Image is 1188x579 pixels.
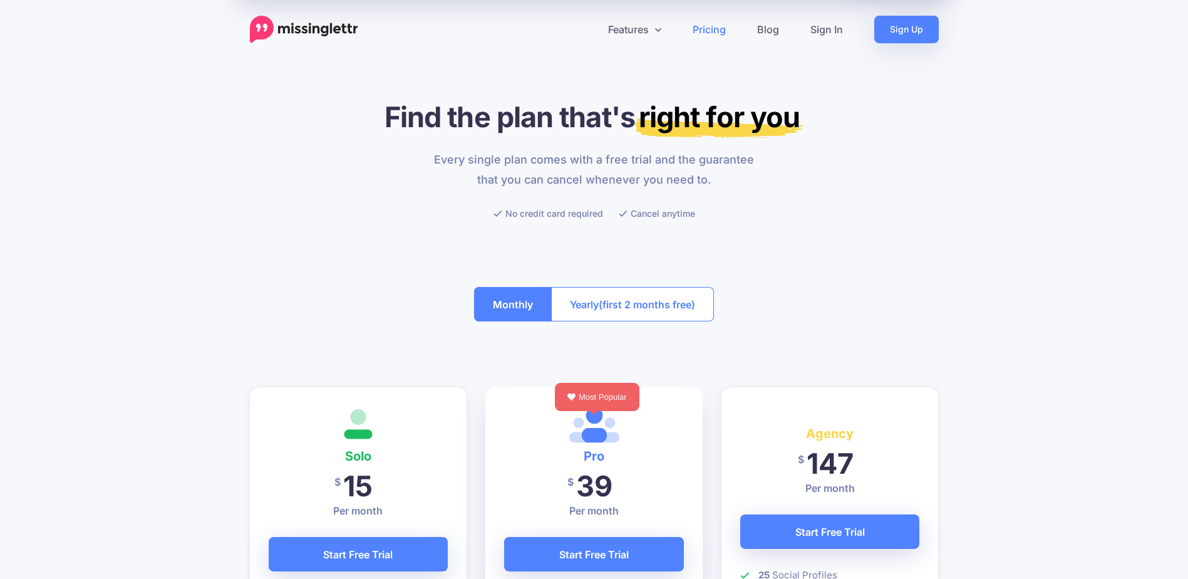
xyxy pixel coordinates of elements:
[474,287,552,321] button: Monthly
[269,446,448,466] h4: Solo
[619,206,695,221] li: Cancel anytime
[795,16,859,43] a: Sign In
[592,16,677,43] a: Features
[426,150,762,190] p: Every single plan comes with a free trial and the guarantee that you can cancel whenever you need...
[555,383,639,411] div: Most Popular
[599,295,695,315] span: (first 2 months free)
[677,16,741,43] a: Pricing
[576,469,612,503] span: 39
[741,16,795,43] a: Blog
[874,16,939,43] a: Sign Up
[740,481,920,496] p: Per month
[740,424,920,444] h4: Agency
[798,446,804,474] span: $
[567,468,574,496] span: $
[551,287,714,321] button: Yearly(first 2 months free)
[269,503,448,518] p: Per month
[740,514,920,549] a: Start Free Trial
[635,100,803,138] mark: right for you
[250,100,939,134] h1: Find the plan that's
[807,446,854,481] span: 147
[493,206,603,221] li: No credit card required
[504,446,684,466] h4: Pro
[504,503,684,518] p: Per month
[334,468,341,496] span: $
[504,537,684,571] a: Start Free Trial
[269,537,448,571] a: Start Free Trial
[250,16,358,43] a: Home
[343,469,373,503] span: 15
